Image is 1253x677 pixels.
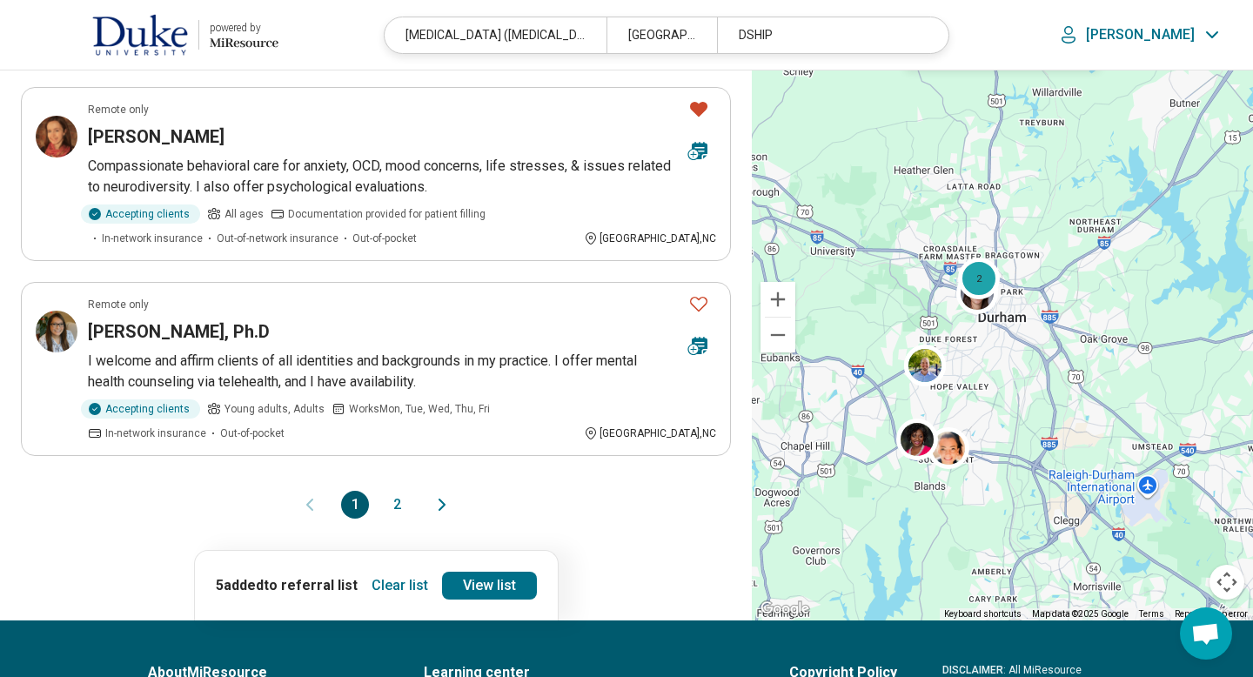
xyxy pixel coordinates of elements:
div: [GEOGRAPHIC_DATA] , NC [584,231,716,246]
span: In-network insurance [102,231,203,246]
p: 5 added [216,575,358,596]
img: Duke University [92,14,188,56]
button: Keyboard shortcuts [944,608,1022,620]
div: Accepting clients [81,399,200,419]
div: DSHIP [717,17,938,53]
a: Duke Universitypowered by [28,14,278,56]
a: View list [442,572,537,600]
p: Remote only [88,102,149,117]
h3: [PERSON_NAME], Ph.D [88,319,270,344]
p: Compassionate behavioral care for anxiety, OCD, mood concerns, life stresses, & issues related to... [88,156,716,198]
p: Remote only [88,297,149,312]
button: Next page [432,491,452,519]
img: Google [756,598,814,620]
button: Favorite [681,286,716,322]
span: Out-of-network insurance [217,231,338,246]
span: All ages [224,206,264,222]
div: Open chat [1180,607,1232,660]
div: Accepting clients [81,204,200,224]
button: 1 [341,491,369,519]
p: I welcome and affirm clients of all identities and backgrounds in my practice. I offer mental hea... [88,351,716,392]
div: [GEOGRAPHIC_DATA] , NC [584,426,716,441]
div: [MEDICAL_DATA] ([MEDICAL_DATA]), [MEDICAL_DATA] [385,17,606,53]
button: 2 [383,491,411,519]
span: to referral list [264,577,358,593]
a: Terms (opens in new tab) [1139,609,1164,619]
span: Documentation provided for patient filling [288,206,486,222]
span: In-network insurance [105,426,206,441]
a: Report a map error [1175,609,1248,619]
button: Map camera controls [1209,565,1244,600]
div: 2 [958,257,1000,298]
span: Works Mon, Tue, Wed, Thu, Fri [349,401,490,417]
a: Open this area in Google Maps (opens a new window) [756,598,814,620]
span: DISCLAIMER [942,664,1003,676]
div: [GEOGRAPHIC_DATA], [GEOGRAPHIC_DATA] [606,17,717,53]
span: Out-of-pocket [220,426,285,441]
button: Previous page [299,491,320,519]
span: Out-of-pocket [352,231,417,246]
span: Young adults, Adults [224,401,325,417]
div: powered by [210,20,278,36]
span: Map data ©2025 Google [1032,609,1129,619]
p: [PERSON_NAME] [1086,26,1195,44]
button: Zoom in [761,282,795,317]
button: Clear list [365,572,435,600]
button: Zoom out [761,318,795,352]
button: Favorite [681,91,716,127]
h3: [PERSON_NAME] [88,124,224,149]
